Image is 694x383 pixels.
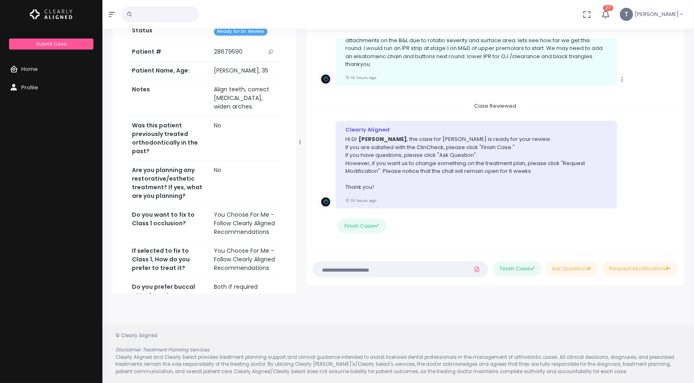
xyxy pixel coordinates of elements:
[127,116,209,161] th: Was this patient previously treated orthodontically in the past?
[620,8,633,21] span: T
[345,135,607,191] p: Hi Dr. , the case for [PERSON_NAME] is ready for your review. If you are satisfied with the ClinC...
[116,347,209,353] em: Disclaimer: Treatment Planning Services
[21,84,38,91] span: Profile
[209,80,282,116] td: Align teeth, correct [MEDICAL_DATA], widen arches.
[30,6,73,23] img: Logo Horizontal
[635,10,679,18] span: [PERSON_NAME]
[127,42,209,61] th: Patient #
[127,206,209,242] th: Do you want to fix to Class 1 occlusion?
[464,100,526,112] span: Case Reviewed
[36,41,66,47] span: Submit Case
[358,135,407,143] b: [PERSON_NAME]
[345,28,607,68] p: case ready upon return [DATE]. expedited. 7 day changes. we may not be able to fit 2 attachments ...
[345,75,376,80] small: 16 hours ago
[472,262,482,276] a: Add Files
[603,5,613,11] span: 27
[127,21,209,42] th: Status
[209,116,282,161] td: No
[209,278,282,322] td: Both if required
[21,65,38,73] span: Home
[545,261,599,276] button: Ask Question
[493,261,542,276] button: Finish Case
[214,28,268,36] span: Ready for Dr. Review
[209,242,282,278] td: You Choose For Me - Follow Clearly Aligned Recommendations
[127,278,209,322] th: Do you prefer buccal attachments or an esthetic lingual attachment protocol?
[602,261,678,276] button: Request Modification
[209,206,282,242] td: You Choose For Me - Follow Clearly Aligned Recommendations
[127,242,209,278] th: If selected to fix to Class 1, How do you prefer to treat it?
[107,332,689,375] div: © Clearly Aligned Clearly Aligned and Clearly Select provides treatment planning support and clin...
[345,198,376,203] small: 16 hours ago
[209,43,282,61] td: 28679590
[313,38,678,246] div: scrollable content
[127,61,209,80] th: Patient Name, Age:
[209,161,282,206] td: No
[127,161,209,206] th: Are you planning any restorative/esthetic treatment? If yes, what are you planning?
[127,80,209,116] th: Notes
[345,126,607,134] div: Clearly Aligned
[9,39,93,50] a: Submit Case
[209,61,282,80] td: [PERSON_NAME], 35
[338,218,386,233] button: Finish Case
